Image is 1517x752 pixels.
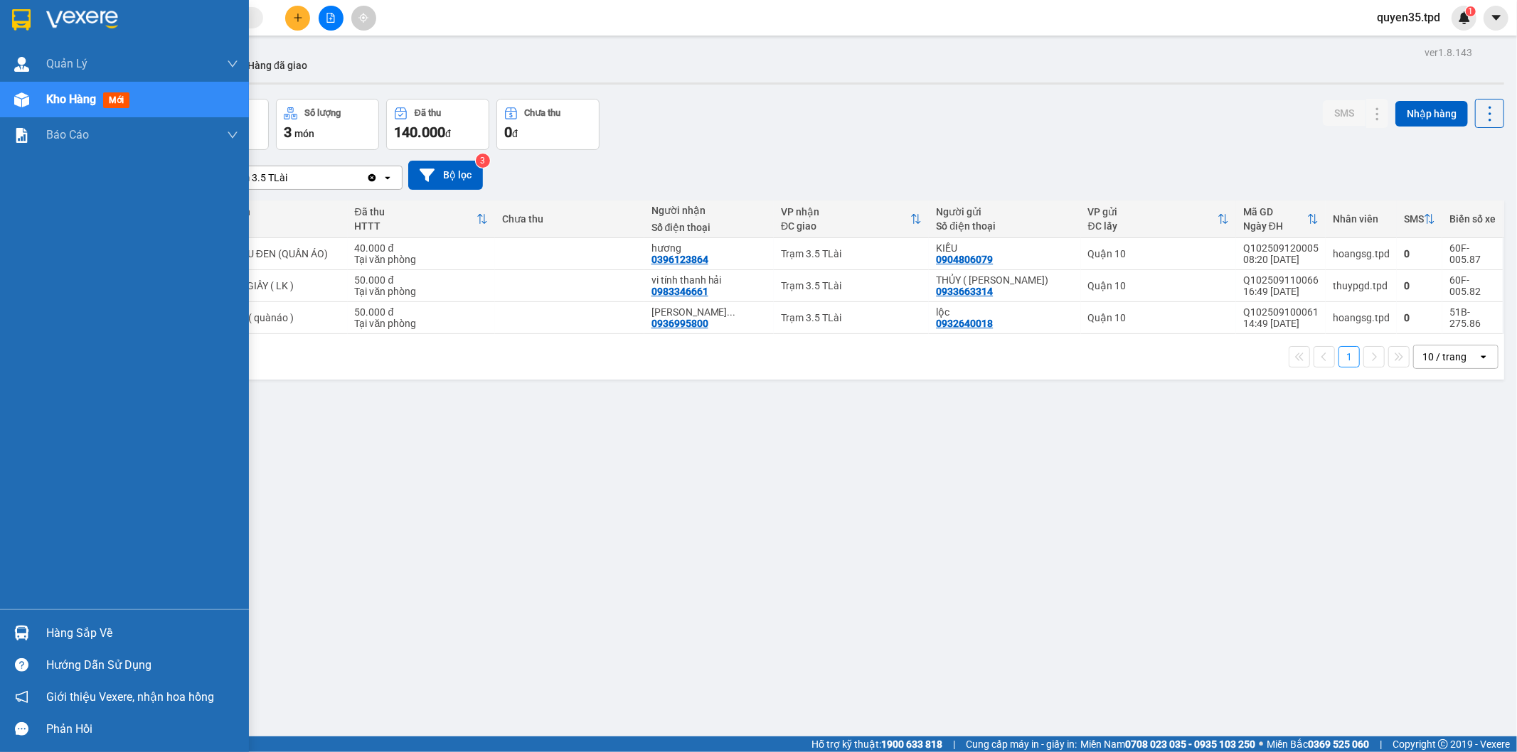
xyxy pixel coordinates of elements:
div: 16:49 [DATE] [1243,286,1319,297]
strong: 0708 023 035 - 0935 103 250 [1125,738,1255,750]
button: Đã thu140.000đ [386,99,489,150]
div: Nhân viên [1333,213,1390,225]
button: Số lượng3món [276,99,379,150]
div: ver 1.8.143 [1425,45,1472,60]
div: CỤC MÀU ĐEN (QUẦN ÁO) [211,248,341,259]
div: Tại văn phòng [355,318,488,329]
div: 40.000 đ [355,242,488,254]
button: Chưa thu0đ [496,99,600,150]
div: KIỀU [936,242,1073,254]
button: caret-down [1484,6,1508,31]
div: Hướng dẫn sử dụng [46,655,238,676]
div: Ngày ĐH [1243,220,1307,232]
img: logo-vxr [12,9,31,31]
span: Kho hàng [46,92,96,106]
div: Biển số xe [1449,213,1496,225]
span: message [15,722,28,736]
span: copyright [1438,739,1448,749]
div: 51B-275.86 [1449,306,1496,329]
th: Toggle SortBy [1081,200,1236,238]
div: 50.000 đ [355,274,488,286]
button: 1 [1338,346,1360,367]
button: Bộ lọc [408,161,483,190]
span: | [953,736,955,752]
div: Mã GD [1243,206,1307,217]
th: Toggle SortBy [774,200,929,238]
span: notification [15,690,28,704]
div: hoangsg.tpd [1333,312,1390,323]
span: đ [445,128,451,139]
div: hoangsg.tpd [1333,248,1390,259]
th: Toggle SortBy [1397,200,1442,238]
span: món [294,128,314,139]
span: down [227,58,238,70]
span: Giới thiệu Vexere, nhận hoa hồng [46,688,214,706]
img: solution-icon [14,128,29,143]
button: file-add [319,6,344,31]
div: 0932640018 [936,318,993,329]
span: aim [358,13,368,23]
button: aim [351,6,376,31]
span: file-add [326,13,336,23]
div: Số điện thoại [651,222,767,233]
span: Miền Bắc [1267,736,1369,752]
span: 0 [504,124,512,141]
div: bọc đen ( quànáo ) [211,312,341,323]
img: warehouse-icon [14,57,29,72]
div: Người nhận [651,205,767,216]
div: Đã thu [415,108,441,118]
div: VP nhận [781,206,910,217]
span: question-circle [15,658,28,672]
span: ... [728,306,736,318]
div: THỦY ( HUỲNH THANH NHÃ) [936,274,1073,286]
div: 0904806079 [936,254,993,265]
div: Số lượng [304,108,341,118]
img: warehouse-icon [14,625,29,640]
div: lộc [936,306,1073,318]
div: Q102509100061 [1243,306,1319,318]
svg: open [1478,351,1489,362]
div: Chưa thu [525,108,561,118]
div: thuypgd.tpd [1333,280,1390,291]
span: 3 [284,124,292,141]
strong: 0369 525 060 [1308,738,1369,750]
div: Quận 10 [1088,312,1229,323]
div: Quận 10 [1088,280,1229,291]
div: 0 [1404,248,1435,259]
sup: 1 [1466,6,1476,16]
div: HTTT [355,220,477,232]
div: 60F-005.82 [1449,274,1496,297]
div: Hàng sắp về [46,623,238,644]
div: 14:49 [DATE] [1243,318,1319,329]
span: ⚪️ [1259,741,1263,747]
div: Chưa thu [502,213,637,225]
div: 50.000 đ [355,306,488,318]
div: Tên món [211,206,341,217]
div: 0 [1404,312,1435,323]
span: đ [512,128,518,139]
div: Phản hồi [46,719,238,740]
span: Cung cấp máy in - giấy in: [966,736,1077,752]
span: Miền Nam [1080,736,1255,752]
div: 0 [1404,280,1435,291]
div: Q102509120005 [1243,242,1319,254]
div: 0933663314 [936,286,993,297]
div: hương [651,242,767,254]
span: mới [103,92,129,108]
span: 1 [1468,6,1473,16]
div: TRƯƠNG MINH TIẾN (0971.849.746) [651,306,767,318]
div: 0983346661 [651,286,708,297]
div: Ghi chú [211,220,341,232]
div: Người gửi [936,206,1073,217]
div: VP gửi [1088,206,1218,217]
div: Trạm 3.5 TLài [227,171,287,185]
span: plus [293,13,303,23]
div: ĐC lấy [1088,220,1218,232]
span: Báo cáo [46,126,89,144]
span: quyen35.tpd [1366,9,1452,26]
span: | [1380,736,1382,752]
div: vi tính thanh hải [651,274,767,286]
th: Toggle SortBy [1236,200,1326,238]
div: THÙNG GIÂY ( LK ) [211,280,341,291]
div: Số điện thoại [936,220,1073,232]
